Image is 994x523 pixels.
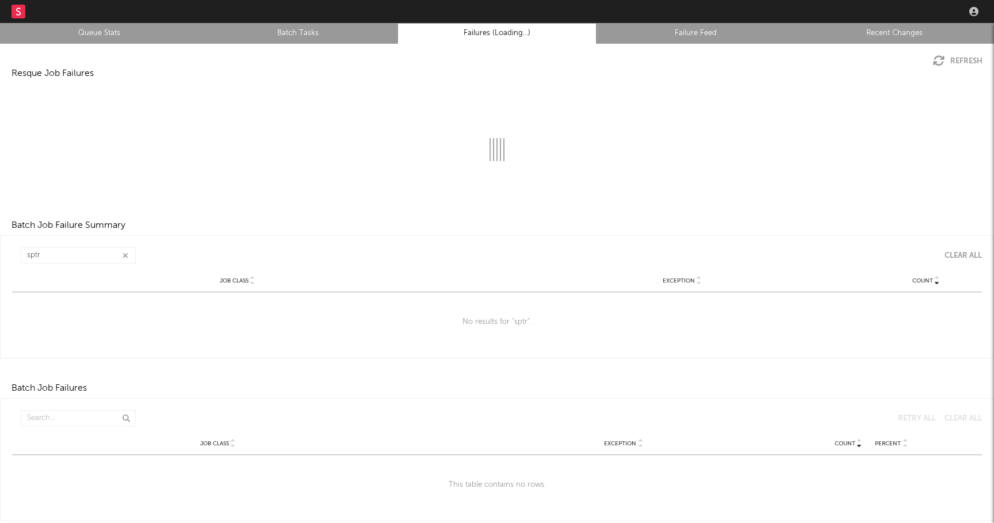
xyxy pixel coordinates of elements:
span: Count [912,277,933,284]
a: Queue Stats [6,26,193,40]
button: Refresh [933,55,982,67]
div: Resque Job Failures [12,67,94,81]
input: Search... [21,247,136,264]
span: Job Class [200,440,229,447]
button: Retry All [889,415,936,422]
a: Failure Feed [603,26,789,40]
button: Clear All [936,252,982,259]
button: Clear All [936,415,982,422]
div: This table contains no rows. [12,455,982,515]
div: Batch Job Failures [12,381,87,395]
div: No results for " sptr ". [12,292,982,352]
a: Failures (Loading...) [404,26,590,40]
div: Batch Job Failure Summary [12,219,125,232]
a: Recent Changes [801,26,988,40]
div: Clear All [945,252,982,259]
input: Search... [21,410,136,426]
div: Clear All [945,415,982,422]
span: Job Class [220,277,248,284]
div: Retry All [898,415,936,422]
span: Percent [875,440,901,447]
a: Batch Tasks [205,26,392,40]
span: Exception [663,277,695,284]
span: Exception [604,440,636,447]
span: Count [835,440,855,447]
